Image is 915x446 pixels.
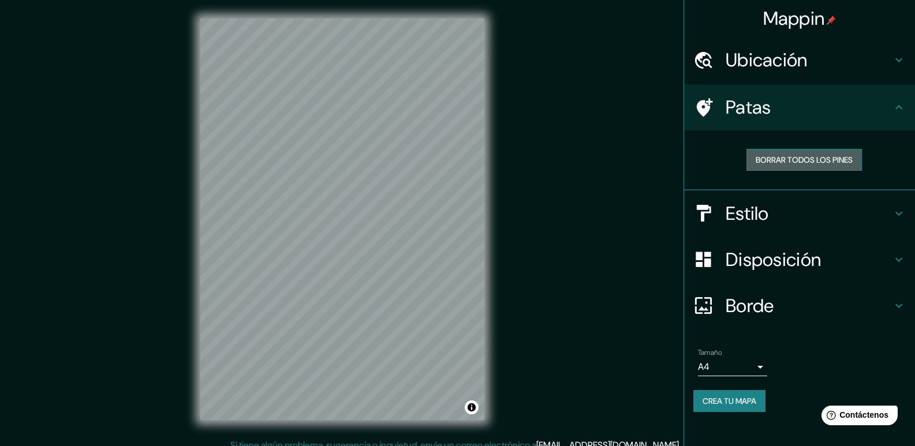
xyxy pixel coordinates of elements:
[726,95,771,119] font: Patas
[698,348,722,357] font: Tamaño
[746,149,862,171] button: Borrar todos los pines
[726,48,808,72] font: Ubicación
[684,237,915,283] div: Disposición
[812,401,902,433] iframe: Lanzador de widgets de ayuda
[698,358,767,376] div: A4
[756,155,853,165] font: Borrar todos los pines
[703,396,756,406] font: Crea tu mapa
[684,190,915,237] div: Estilo
[693,390,765,412] button: Crea tu mapa
[763,6,825,31] font: Mappin
[200,18,484,420] canvas: Mapa
[684,84,915,130] div: Patas
[684,283,915,329] div: Borde
[698,361,709,373] font: A4
[726,294,774,318] font: Borde
[465,400,479,414] button: Activar o desactivar atribución
[726,201,769,226] font: Estilo
[827,16,836,25] img: pin-icon.png
[684,37,915,83] div: Ubicación
[726,248,821,272] font: Disposición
